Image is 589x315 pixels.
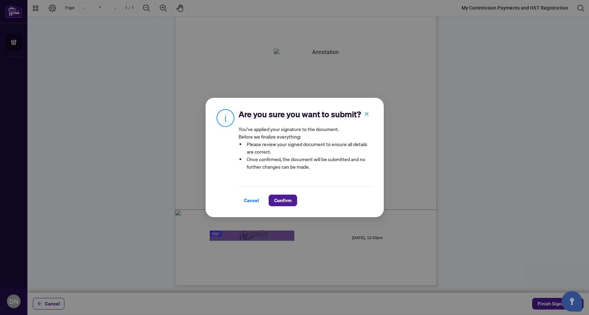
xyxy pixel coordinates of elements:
[269,195,297,206] button: Confirm
[244,195,259,206] span: Cancel
[562,291,582,312] button: Open asap
[364,111,369,116] span: close
[238,109,373,120] h2: Are you sure you want to submit?
[238,125,373,175] article: You’ve applied your signature to the document. Before we finalize everything:
[245,140,373,155] li: Please review your signed document to ensure all details are correct.
[217,109,234,127] img: Info Icon
[245,155,373,170] li: Once confirmed, the document will be submitted and no further changes can be made.
[274,195,292,206] span: Confirm
[238,195,265,206] button: Cancel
